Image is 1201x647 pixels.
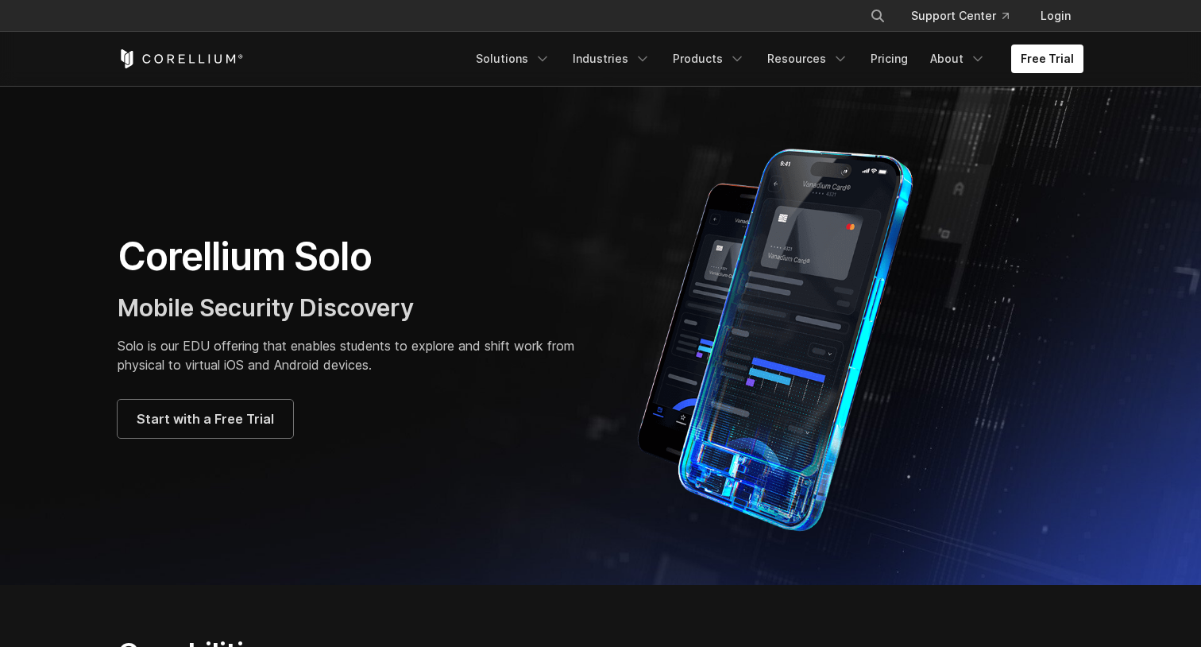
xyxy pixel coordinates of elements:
h1: Corellium Solo [118,233,585,281]
a: Free Trial [1011,45,1083,73]
div: Navigation Menu [851,2,1083,30]
a: Solutions [466,45,560,73]
a: Products [663,45,755,73]
a: Start with a Free Trial [118,400,293,438]
a: Resources [758,45,858,73]
a: Support Center [898,2,1021,30]
img: Corellium Solo for mobile app security solutions [616,137,958,534]
a: Corellium Home [118,49,244,68]
span: Start with a Free Trial [137,409,274,428]
button: Search [863,2,892,30]
a: Pricing [861,45,917,73]
div: Navigation Menu [466,45,1083,73]
a: Login [1028,2,1083,30]
p: Solo is our EDU offering that enables students to explore and shift work from physical to virtual... [118,336,585,374]
a: About [921,45,995,73]
span: Mobile Security Discovery [118,293,414,322]
a: Industries [563,45,660,73]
